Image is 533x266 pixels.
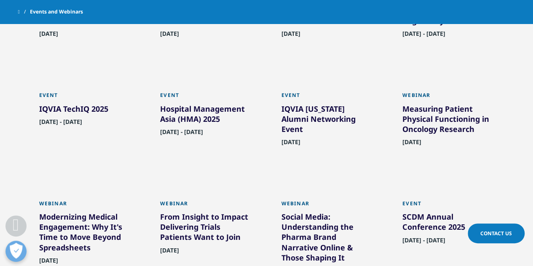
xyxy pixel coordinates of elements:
[402,92,494,103] div: Webinar
[39,104,131,117] div: IQVIA TechIQ 2025
[402,104,494,137] div: Measuring Patient Physical Functioning in Oncology Research
[281,104,373,137] div: IQVIA [US_STATE] Alumni Networking Event
[402,212,494,235] div: SCDM Annual Conference 2025
[39,30,58,43] span: [DATE]
[468,223,525,243] a: Contact Us
[281,212,373,266] div: Social Media: Understanding the Pharma Brand Narrative Online & Those Shaping It
[281,92,373,165] a: Event IQVIA [US_STATE] Alumni Networking Event [DATE]
[160,200,252,212] div: Webinar
[402,200,494,263] a: Event SCDM Annual Conference 2025 [DATE] - [DATE]
[39,212,131,255] div: Modernizing Medical Engagement: Why It's Time to Move Beyond Spreadsheets
[39,92,131,103] div: Event
[39,200,131,212] div: Webinar
[160,246,179,259] span: [DATE]
[39,118,82,131] span: [DATE] - [DATE]
[160,104,252,127] div: Hospital Management Asia (HMA) 2025
[30,4,83,19] span: Events and Webinars
[160,212,252,245] div: From Insight to Impact Delivering Trials Patients Want to Join
[281,200,373,212] div: Webinar
[160,30,179,43] span: [DATE]
[402,236,445,249] span: [DATE] - [DATE]
[480,230,512,237] span: Contact Us
[402,200,494,212] div: Event
[39,92,131,145] a: Event IQVIA TechIQ 2025 [DATE] - [DATE]
[5,241,27,262] button: Open Preferences
[402,92,494,165] a: Webinar Measuring Patient Physical Functioning in Oncology Research [DATE]
[402,138,421,151] span: [DATE]
[281,138,300,151] span: [DATE]
[160,92,252,103] div: Event
[281,30,300,43] span: [DATE]
[281,92,373,103] div: Event
[402,30,445,43] span: [DATE] - [DATE]
[160,128,203,141] span: [DATE] - [DATE]
[160,92,252,155] a: Event Hospital Management Asia (HMA) 2025 [DATE] - [DATE]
